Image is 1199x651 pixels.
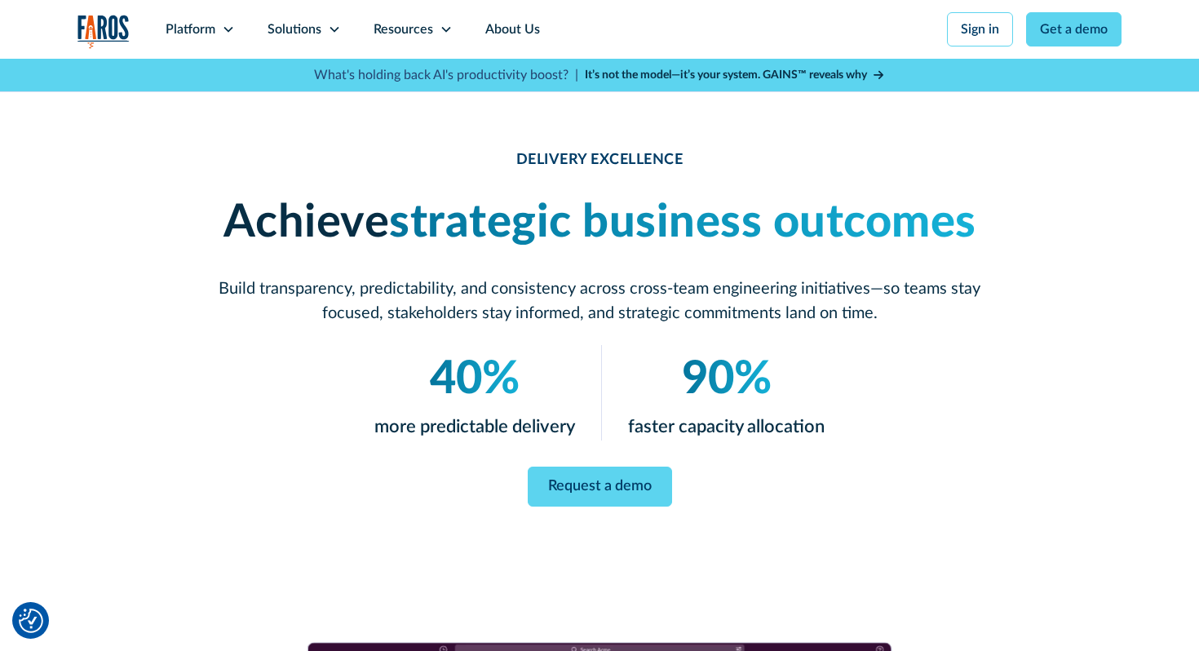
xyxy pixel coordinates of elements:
[208,277,991,325] p: Build transparency, predictability, and consistency across cross-team engineering initiatives—so ...
[947,12,1013,46] a: Sign in
[268,20,321,39] div: Solutions
[374,20,433,39] div: Resources
[528,467,672,507] a: Request a demo
[430,356,520,402] em: 40%
[1026,12,1122,46] a: Get a demo
[585,67,885,84] a: It’s not the model—it’s your system. GAINS™ reveals why
[682,356,772,402] em: 90%
[19,609,43,633] button: Cookie Settings
[516,153,684,167] strong: DELIVERY EXCELLENCE
[77,15,130,48] img: Logo of the analytics and reporting company Faros.
[628,414,825,441] p: faster capacity allocation
[374,414,575,441] p: more predictable delivery
[19,609,43,633] img: Revisit consent button
[223,200,390,246] strong: Achieve
[314,65,578,85] p: What's holding back AI's productivity boost? |
[585,69,867,81] strong: It’s not the model—it’s your system. GAINS™ reveals why
[389,200,976,246] em: strategic business outcomes
[166,20,215,39] div: Platform
[77,15,130,48] a: home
